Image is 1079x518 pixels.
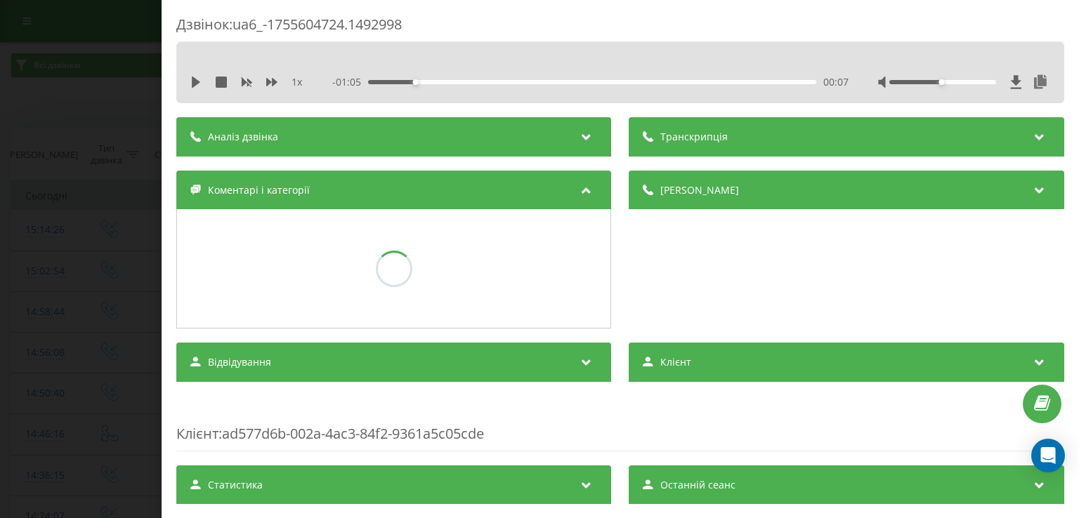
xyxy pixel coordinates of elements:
[176,424,218,443] span: Клієнт
[939,79,945,85] div: Accessibility label
[208,130,278,144] span: Аналіз дзвінка
[208,478,263,492] span: Статистика
[176,396,1064,451] div: : ad577d6b-002a-4ac3-84f2-9361a5c05cde
[333,75,369,89] span: - 01:05
[823,75,849,89] span: 00:07
[208,183,310,197] span: Коментарі і категорії
[1031,439,1065,472] div: Open Intercom Messenger
[413,79,419,85] div: Accessibility label
[208,355,271,369] span: Відвідування
[661,478,736,492] span: Останній сеанс
[176,15,1064,42] div: Дзвінок : ua6_-1755604724.1492998
[292,75,302,89] span: 1 x
[661,183,740,197] span: [PERSON_NAME]
[661,355,692,369] span: Клієнт
[661,130,728,144] span: Транскрипція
